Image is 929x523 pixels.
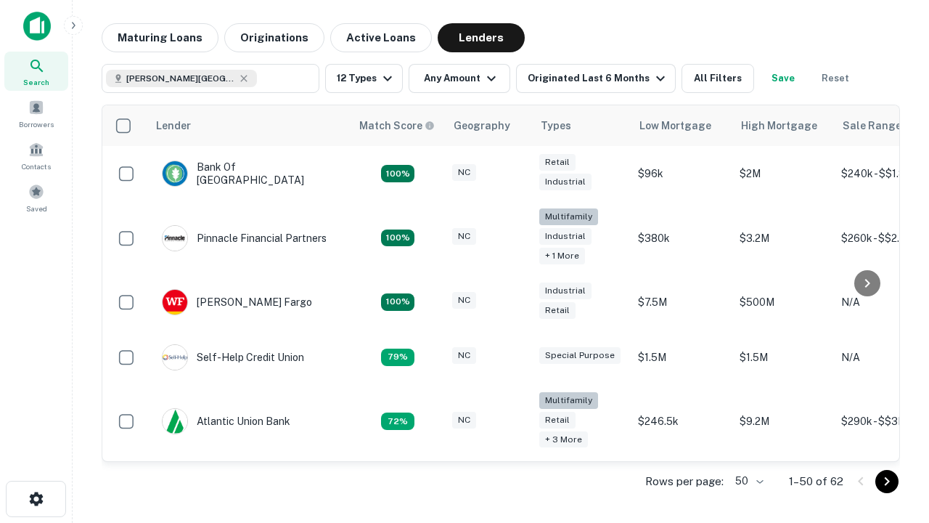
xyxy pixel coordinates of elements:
div: Types [541,117,571,134]
div: NC [452,292,476,309]
div: Industrial [539,228,592,245]
td: $2M [732,146,834,201]
img: picture [163,161,187,186]
div: Industrial [539,283,592,299]
a: Borrowers [4,94,68,133]
span: Saved [26,203,47,214]
div: + 1 more [539,248,585,264]
div: Bank Of [GEOGRAPHIC_DATA] [162,161,336,187]
button: Originated Last 6 Months [516,64,676,93]
a: Search [4,52,68,91]
div: NC [452,412,476,429]
span: Search [23,76,49,88]
td: $3.2M [732,201,834,275]
div: Self-help Credit Union [162,344,304,370]
p: Rows per page: [645,473,724,490]
div: Industrial [539,174,592,190]
h6: Match Score [359,118,432,134]
th: Types [532,105,631,146]
div: Multifamily [539,392,598,409]
div: Low Mortgage [639,117,711,134]
div: 50 [729,471,766,492]
td: $500M [732,275,834,330]
img: picture [163,409,187,434]
button: Active Loans [330,23,432,52]
div: Originated Last 6 Months [528,70,669,87]
th: Capitalize uses an advanced AI algorithm to match your search with the best lender. The match sco... [351,105,445,146]
th: Geography [445,105,532,146]
img: picture [163,226,187,251]
td: $246.5k [631,385,732,458]
span: Borrowers [19,118,54,130]
img: picture [163,290,187,315]
div: Matching Properties: 14, hasApolloMatch: undefined [381,293,414,311]
div: Geography [454,117,510,134]
button: Reset [812,64,859,93]
button: Lenders [438,23,525,52]
div: Retail [539,302,576,319]
div: Multifamily [539,208,598,225]
p: 1–50 of 62 [789,473,843,490]
div: NC [452,164,476,181]
button: Save your search to get updates of matches that match your search criteria. [760,64,806,93]
th: Lender [147,105,351,146]
th: Low Mortgage [631,105,732,146]
a: Contacts [4,136,68,175]
td: $1.5M [732,330,834,385]
div: Lender [156,117,191,134]
th: High Mortgage [732,105,834,146]
div: Matching Properties: 10, hasApolloMatch: undefined [381,413,414,430]
button: Any Amount [409,64,510,93]
div: Matching Properties: 14, hasApolloMatch: undefined [381,165,414,182]
td: $7.5M [631,275,732,330]
span: Contacts [22,161,51,172]
div: Special Purpose [539,347,621,364]
td: $96k [631,146,732,201]
td: $9.2M [732,385,834,458]
td: $1.5M [631,330,732,385]
td: $380k [631,201,732,275]
div: Matching Properties: 25, hasApolloMatch: undefined [381,230,414,247]
img: picture [163,345,187,370]
div: Matching Properties: 11, hasApolloMatch: undefined [381,349,414,366]
div: High Mortgage [741,117,817,134]
button: Go to next page [875,470,899,493]
span: [PERSON_NAME][GEOGRAPHIC_DATA], [GEOGRAPHIC_DATA] [126,72,235,85]
a: Saved [4,178,68,217]
button: Maturing Loans [102,23,218,52]
div: Sale Range [843,117,901,134]
iframe: Chat Widget [856,360,929,430]
button: All Filters [682,64,754,93]
div: Retail [539,412,576,429]
div: Atlantic Union Bank [162,408,290,434]
div: Retail [539,154,576,171]
div: NC [452,347,476,364]
img: capitalize-icon.png [23,12,51,41]
button: Originations [224,23,324,52]
div: Pinnacle Financial Partners [162,225,327,251]
div: [PERSON_NAME] Fargo [162,289,312,315]
button: 12 Types [325,64,403,93]
div: NC [452,228,476,245]
div: + 3 more [539,431,588,448]
div: Capitalize uses an advanced AI algorithm to match your search with the best lender. The match sco... [359,118,435,134]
